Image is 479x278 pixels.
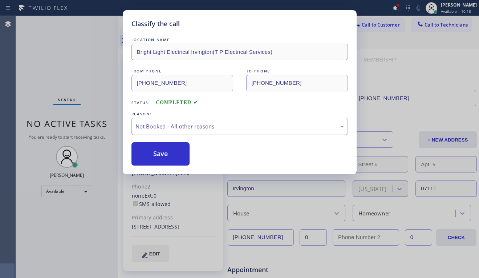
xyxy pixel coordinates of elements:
h5: Classify the call [131,19,180,29]
button: Save [131,142,190,166]
input: To phone [246,75,348,91]
div: REASON: [131,110,348,118]
div: TO PHONE [246,67,348,75]
span: COMPLETED [156,100,198,105]
div: FROM PHONE [131,67,233,75]
input: From phone [131,75,233,91]
div: LOCATION NAME [131,36,348,44]
div: Not Booked - All other reasons [135,122,344,131]
span: Status: [131,100,150,105]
